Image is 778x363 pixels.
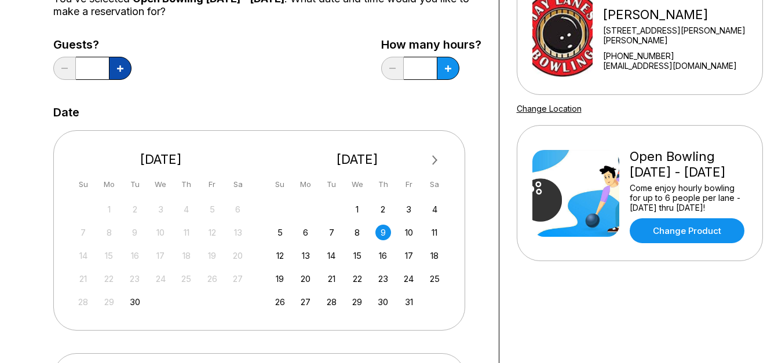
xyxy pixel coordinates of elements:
div: [DATE] [268,152,447,167]
div: Not available Wednesday, September 17th, 2025 [153,248,169,263]
div: Not available Wednesday, September 10th, 2025 [153,225,169,240]
div: Not available Friday, September 5th, 2025 [204,201,220,217]
div: Choose Sunday, October 5th, 2025 [272,225,288,240]
a: [EMAIL_ADDRESS][DOMAIN_NAME] [603,61,747,71]
div: Choose Sunday, October 19th, 2025 [272,271,288,287]
div: Th [375,177,391,192]
div: Not available Thursday, September 11th, 2025 [178,225,194,240]
div: Choose Tuesday, October 21st, 2025 [324,271,339,287]
div: [PERSON_NAME] [603,7,747,23]
div: Not available Sunday, September 21st, 2025 [75,271,91,287]
div: month 2025-09 [74,200,248,310]
div: Not available Monday, September 22nd, 2025 [101,271,117,287]
div: Not available Tuesday, September 16th, 2025 [127,248,143,263]
div: Open Bowling [DATE] - [DATE] [630,149,747,180]
div: Tu [127,177,143,192]
div: Not available Thursday, September 25th, 2025 [178,271,194,287]
div: Not available Monday, September 15th, 2025 [101,248,117,263]
div: Not available Monday, September 1st, 2025 [101,201,117,217]
div: We [349,177,365,192]
div: Choose Saturday, October 11th, 2025 [427,225,443,240]
div: Fr [401,177,417,192]
img: Open Bowling Sunday - Thursday [532,150,619,237]
div: Mo [298,177,313,192]
div: Choose Friday, October 3rd, 2025 [401,201,417,217]
div: Not available Tuesday, September 2nd, 2025 [127,201,143,217]
div: Choose Thursday, October 9th, 2025 [375,225,391,240]
div: Not available Thursday, September 18th, 2025 [178,248,194,263]
div: Su [272,177,288,192]
div: Choose Thursday, October 16th, 2025 [375,248,391,263]
button: Next Month [426,151,444,170]
div: Not available Tuesday, September 9th, 2025 [127,225,143,240]
div: Not available Wednesday, September 3rd, 2025 [153,201,169,217]
div: Not available Saturday, September 6th, 2025 [230,201,246,217]
div: Choose Wednesday, October 22nd, 2025 [349,271,365,287]
div: month 2025-10 [271,200,444,310]
div: Not available Sunday, September 14th, 2025 [75,248,91,263]
div: Choose Tuesday, September 30th, 2025 [127,294,143,310]
div: Choose Saturday, October 18th, 2025 [427,248,443,263]
div: Choose Thursday, October 2nd, 2025 [375,201,391,217]
label: Guests? [53,38,132,51]
div: [DATE] [71,152,251,167]
div: Tu [324,177,339,192]
div: Sa [427,177,443,192]
div: Not available Saturday, September 20th, 2025 [230,248,246,263]
div: [STREET_ADDRESS][PERSON_NAME][PERSON_NAME] [603,25,747,45]
div: Come enjoy hourly bowling for up to 6 people per lane - [DATE] thru [DATE]! [630,183,747,212]
div: Not available Friday, September 26th, 2025 [204,271,220,287]
div: Choose Saturday, October 4th, 2025 [427,201,443,217]
div: Choose Friday, October 31st, 2025 [401,294,417,310]
div: Choose Friday, October 17th, 2025 [401,248,417,263]
div: Choose Tuesday, October 28th, 2025 [324,294,339,310]
div: Not available Monday, September 8th, 2025 [101,225,117,240]
div: Choose Sunday, October 26th, 2025 [272,294,288,310]
a: Change Location [517,104,582,113]
div: Choose Monday, October 27th, 2025 [298,294,313,310]
div: We [153,177,169,192]
div: Fr [204,177,220,192]
div: Choose Friday, October 10th, 2025 [401,225,417,240]
div: Not available Friday, September 19th, 2025 [204,248,220,263]
div: Su [75,177,91,192]
div: Not available Thursday, September 4th, 2025 [178,201,194,217]
div: Not available Saturday, September 13th, 2025 [230,225,246,240]
label: How many hours? [381,38,481,51]
div: Choose Wednesday, October 29th, 2025 [349,294,365,310]
div: Not available Saturday, September 27th, 2025 [230,271,246,287]
div: Choose Sunday, October 12th, 2025 [272,248,288,263]
div: Choose Friday, October 24th, 2025 [401,271,417,287]
div: Choose Monday, October 6th, 2025 [298,225,313,240]
label: Date [53,106,79,119]
div: Not available Sunday, September 28th, 2025 [75,294,91,310]
a: Change Product [630,218,744,243]
div: Choose Monday, October 13th, 2025 [298,248,313,263]
div: [PHONE_NUMBER] [603,51,747,61]
div: Choose Tuesday, October 7th, 2025 [324,225,339,240]
div: Choose Monday, October 20th, 2025 [298,271,313,287]
div: Th [178,177,194,192]
div: Not available Friday, September 12th, 2025 [204,225,220,240]
div: Not available Monday, September 29th, 2025 [101,294,117,310]
div: Not available Sunday, September 7th, 2025 [75,225,91,240]
div: Choose Thursday, October 23rd, 2025 [375,271,391,287]
div: Not available Tuesday, September 23rd, 2025 [127,271,143,287]
div: Choose Wednesday, October 1st, 2025 [349,201,365,217]
div: Mo [101,177,117,192]
div: Choose Wednesday, October 15th, 2025 [349,248,365,263]
div: Not available Wednesday, September 24th, 2025 [153,271,169,287]
div: Choose Wednesday, October 8th, 2025 [349,225,365,240]
div: Choose Saturday, October 25th, 2025 [427,271,443,287]
div: Sa [230,177,246,192]
div: Choose Thursday, October 30th, 2025 [375,294,391,310]
div: Choose Tuesday, October 14th, 2025 [324,248,339,263]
